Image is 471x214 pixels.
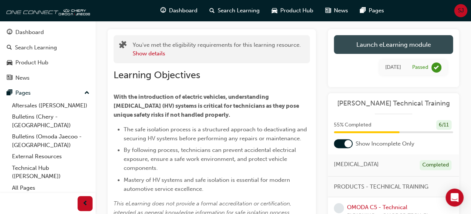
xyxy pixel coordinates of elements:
[4,3,90,18] img: oneconnect
[9,111,93,131] a: Bulletins (Chery - [GEOGRAPHIC_DATA])
[7,59,12,66] span: car-icon
[124,177,292,192] span: Mastery of HV systems and safe isolation is essential for modern automotive service excellence.
[334,183,428,191] span: PRODUCTS - TECHNICAL TRAINING
[3,86,93,100] button: Pages
[3,25,93,39] a: Dashboard
[9,100,93,111] a: Aftersales ([PERSON_NAME])
[218,6,260,15] span: Search Learning
[114,69,200,81] span: Learning Objectives
[420,160,452,170] div: Completed
[9,182,93,194] a: All Pages
[15,43,57,52] div: Search Learning
[169,6,197,15] span: Dashboard
[458,6,464,15] span: SJ
[334,160,379,169] span: [MEDICAL_DATA]
[280,6,313,15] span: Product Hub
[124,147,298,171] span: By following process, technicians can prevent accidental electrical exposure, ensure a safe work ...
[7,29,12,36] span: guage-icon
[334,35,453,54] a: Launch eLearning module
[446,189,464,207] div: Open Intercom Messenger
[354,3,390,18] a: pages-iconPages
[9,162,93,182] a: Technical Hub ([PERSON_NAME])
[9,131,93,151] a: Bulletins (Omoda Jaecoo - [GEOGRAPHIC_DATA])
[7,90,12,97] span: pages-icon
[325,6,331,15] span: news-icon
[3,41,93,55] a: Search Learning
[3,24,93,86] button: DashboardSearch LearningProduct HubNews
[369,6,384,15] span: Pages
[84,88,90,98] span: up-icon
[334,203,344,213] span: learningRecordVerb_NONE-icon
[7,45,12,51] span: search-icon
[319,3,354,18] a: news-iconNews
[7,75,12,82] span: news-icon
[454,4,467,17] button: SJ
[3,56,93,70] a: Product Hub
[114,94,300,118] span: With the introduction of electric vehicles, understanding [MEDICAL_DATA] (HV) systems is critical...
[15,28,44,37] div: Dashboard
[356,140,414,148] span: Show Incomplete Only
[119,42,127,50] span: puzzle-icon
[15,74,30,82] div: News
[133,41,301,58] div: You've met the eligibility requirements for this learning resource.
[385,63,401,72] div: Thu Mar 13 2025 08:18:59 GMT+1300 (New Zealand Daylight Time)
[154,3,203,18] a: guage-iconDashboard
[133,49,165,58] button: Show details
[347,204,407,211] a: OMODA C5 - Technical
[15,89,31,97] div: Pages
[3,71,93,85] a: News
[360,6,366,15] span: pages-icon
[412,64,428,71] div: Passed
[431,62,441,73] span: learningRecordVerb_PASS-icon
[15,58,48,67] div: Product Hub
[203,3,266,18] a: search-iconSearch Learning
[334,6,348,15] span: News
[436,120,452,130] div: 6 / 11
[124,126,308,142] span: The safe isolation process is a structured approach to deactivating and securing HV systems befor...
[9,151,93,162] a: External Resources
[266,3,319,18] a: car-iconProduct Hub
[334,99,453,108] a: [PERSON_NAME] Technical Training
[209,6,215,15] span: search-icon
[160,6,166,15] span: guage-icon
[82,199,88,208] span: prev-icon
[334,121,371,129] span: 55 % Completed
[272,6,277,15] span: car-icon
